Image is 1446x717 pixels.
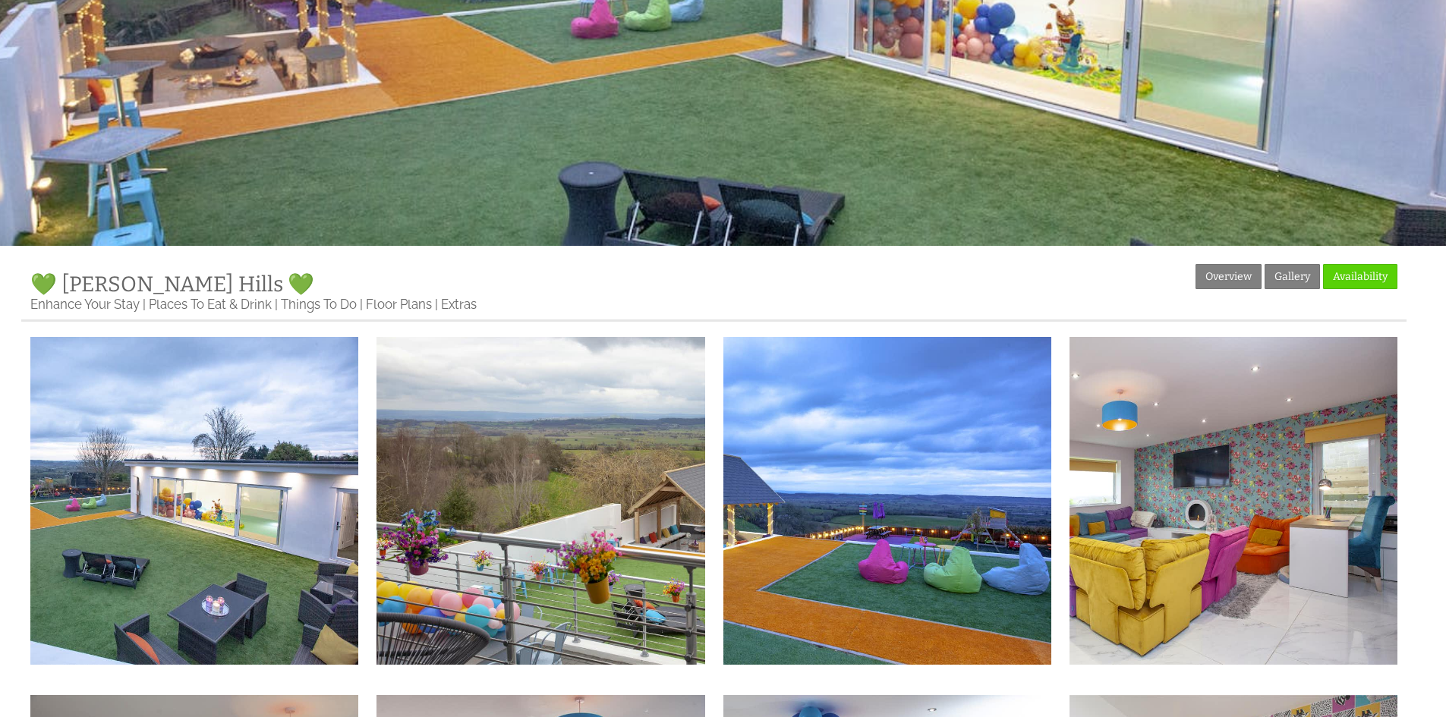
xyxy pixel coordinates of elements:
a: Things To Do [281,297,357,312]
img: View from Kitchen [376,337,704,665]
a: Overview [1196,264,1262,289]
a: Floor Plans [366,297,432,312]
a: Extras [441,297,477,312]
a: Availability [1323,264,1397,289]
a: Enhance Your Stay [30,297,140,312]
img: Fire pit [723,337,1051,665]
img: Pool and Garden [30,337,358,665]
img: living room [1070,337,1397,665]
a: Gallery [1265,264,1320,289]
a: 💚 [PERSON_NAME] Hills 💚 [30,272,314,297]
a: Places To Eat & Drink [149,297,272,312]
